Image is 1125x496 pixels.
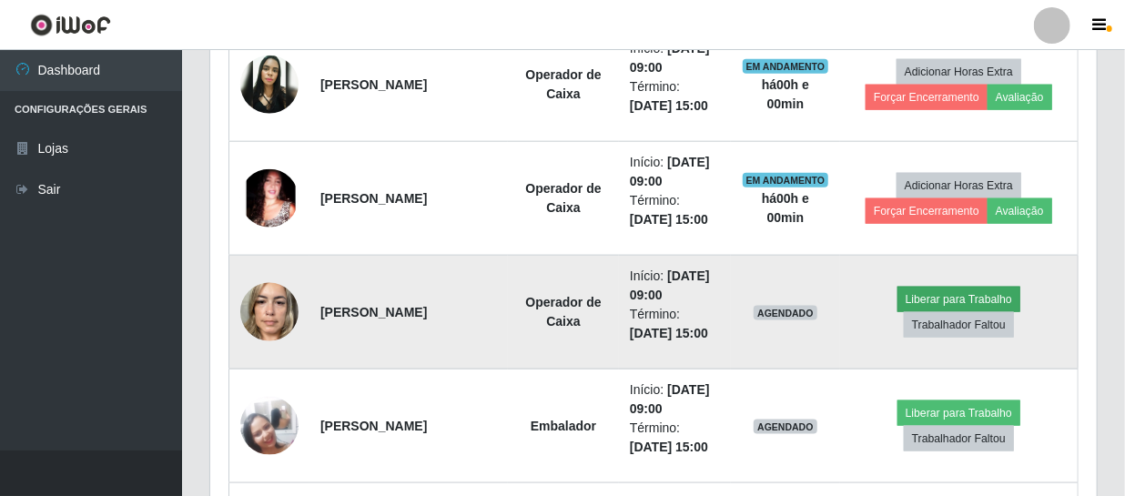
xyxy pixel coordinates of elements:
span: AGENDADO [754,420,817,434]
span: AGENDADO [754,306,817,320]
span: EM ANDAMENTO [743,59,829,74]
strong: [PERSON_NAME] [320,191,427,206]
strong: há 00 h e 00 min [762,191,809,225]
strong: Operador de Caixa [525,295,601,329]
time: [DATE] 15:00 [630,98,708,113]
li: Início: [630,153,720,191]
img: 1616161514229.jpeg [240,56,299,114]
strong: [PERSON_NAME] [320,305,427,319]
button: Liberar para Trabalho [897,400,1020,426]
time: [DATE] 15:00 [630,326,708,340]
strong: Embalador [531,419,596,433]
li: Início: [630,39,720,77]
li: Término: [630,77,720,116]
button: Trabalhador Faltou [904,312,1014,338]
strong: Operador de Caixa [525,67,601,101]
button: Forçar Encerramento [866,85,988,110]
li: Término: [630,419,720,457]
time: [DATE] 09:00 [630,268,710,302]
button: Liberar para Trabalho [897,287,1020,312]
button: Adicionar Horas Extra [897,59,1021,85]
strong: [PERSON_NAME] [320,77,427,92]
strong: há 00 h e 00 min [762,77,809,111]
time: [DATE] 15:00 [630,212,708,227]
li: Término: [630,305,720,343]
img: 1744395296980.jpeg [240,273,299,350]
time: [DATE] 09:00 [630,382,710,416]
span: EM ANDAMENTO [743,173,829,187]
time: [DATE] 15:00 [630,440,708,454]
button: Avaliação [988,85,1052,110]
button: Forçar Encerramento [866,198,988,224]
li: Início: [630,380,720,419]
img: CoreUI Logo [30,14,111,36]
button: Avaliação [988,198,1052,224]
img: 1742864590571.jpeg [240,169,299,228]
strong: Operador de Caixa [525,181,601,215]
time: [DATE] 09:00 [630,155,710,188]
li: Término: [630,191,720,229]
img: 1641566436358.jpeg [240,397,299,455]
button: Trabalhador Faltou [904,426,1014,451]
strong: [PERSON_NAME] [320,419,427,433]
button: Adicionar Horas Extra [897,173,1021,198]
li: Início: [630,267,720,305]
